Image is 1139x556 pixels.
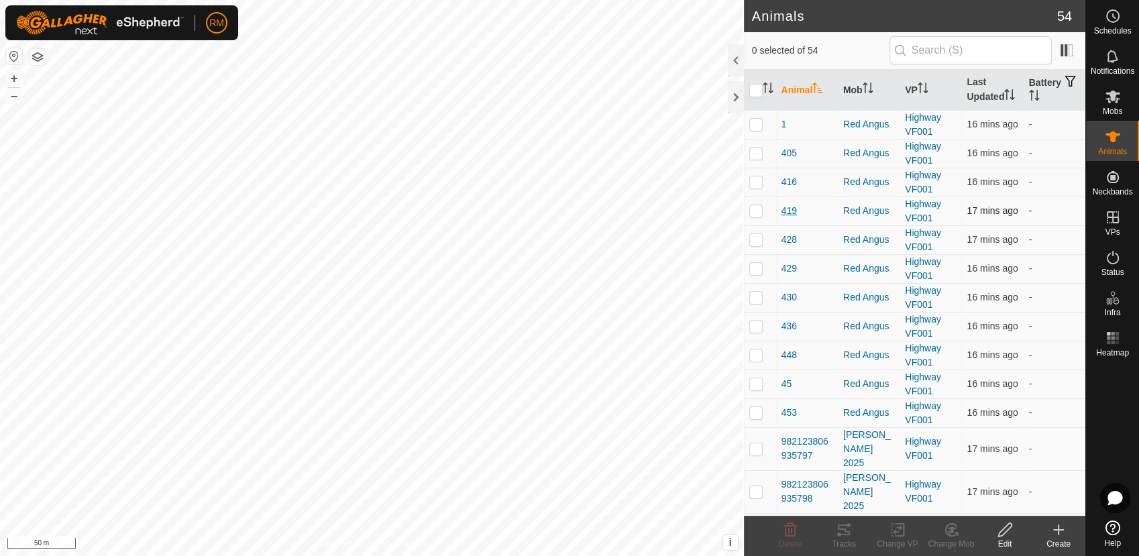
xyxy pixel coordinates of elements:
a: Highway VF001 [905,170,941,194]
span: Help [1104,539,1121,547]
span: 10 Aug 2025, 5:26 pm [967,263,1018,274]
div: Red Angus [843,146,894,160]
span: 10 Aug 2025, 5:26 pm [967,119,1018,129]
div: Red Angus [843,406,894,420]
th: Animal [776,70,838,111]
span: 54 [1057,6,1072,26]
a: Help [1086,515,1139,553]
span: 0 selected of 54 [752,44,889,58]
th: Last Updated [961,70,1023,111]
p-sorticon: Activate to sort [763,85,773,95]
div: Red Angus [843,348,894,362]
a: Highway VF001 [905,400,941,425]
a: Highway VF001 [905,372,941,396]
a: Contact Us [385,539,425,551]
div: Red Angus [843,290,894,304]
a: Highway VF001 [905,199,941,223]
img: Gallagher Logo [16,11,184,35]
h2: Animals [752,8,1057,24]
td: - [1024,398,1085,427]
button: – [6,88,22,104]
span: 982123806935797 [781,435,832,463]
span: 10 Aug 2025, 5:25 pm [967,443,1018,454]
div: Tracks [817,538,871,550]
span: Mobs [1103,107,1122,115]
span: Infra [1104,309,1120,317]
span: 982123806935798 [781,478,832,506]
a: Highway VF001 [905,314,941,339]
p-sorticon: Activate to sort [918,85,928,95]
td: - [1024,110,1085,139]
button: Map Layers [30,49,46,65]
a: Highway VF001 [905,112,941,137]
a: Highway VF001 [905,343,941,368]
p-sorticon: Activate to sort [1004,91,1015,102]
span: Schedules [1093,27,1131,35]
span: 453 [781,406,797,420]
span: i [728,537,731,548]
span: 10 Aug 2025, 5:25 pm [967,486,1018,497]
div: [PERSON_NAME] 2025 [843,471,894,513]
div: Red Angus [843,204,894,218]
p-sorticon: Activate to sort [1029,92,1040,103]
p-sorticon: Activate to sort [863,85,873,95]
div: [PERSON_NAME] 2025 [843,428,894,470]
a: Highway VF001 [905,285,941,310]
td: - [1024,470,1085,513]
span: 10 Aug 2025, 5:26 pm [967,321,1018,331]
td: - [1024,168,1085,197]
input: Search (S) [889,36,1052,64]
div: Change VP [871,538,924,550]
div: Red Angus [843,377,894,391]
span: Status [1101,268,1124,276]
span: 405 [781,146,797,160]
a: Highway VF001 [905,479,941,504]
div: Red Angus [843,175,894,189]
div: Red Angus [843,319,894,333]
a: Highway VF001 [905,436,941,461]
span: 436 [781,319,797,333]
td: - [1024,139,1085,168]
span: Animals [1098,148,1127,156]
td: - [1024,370,1085,398]
span: 448 [781,348,797,362]
span: 10 Aug 2025, 5:26 pm [967,292,1018,302]
span: 10 Aug 2025, 5:25 pm [967,205,1018,216]
button: Reset Map [6,48,22,64]
span: 10 Aug 2025, 5:26 pm [967,176,1018,187]
th: VP [900,70,961,111]
span: Delete [779,539,802,549]
span: 10 Aug 2025, 5:25 pm [967,234,1018,245]
span: RM [209,16,224,30]
span: 416 [781,175,797,189]
button: i [723,535,738,550]
div: Red Angus [843,233,894,247]
span: VPs [1105,228,1120,236]
div: Change Mob [924,538,978,550]
td: - [1024,283,1085,312]
td: - [1024,513,1085,556]
span: 429 [781,262,797,276]
a: Privacy Policy [319,539,369,551]
button: + [6,70,22,87]
td: - [1024,225,1085,254]
div: Edit [978,538,1032,550]
a: Highway VF001 [905,141,941,166]
span: 10 Aug 2025, 5:26 pm [967,407,1018,418]
td: - [1024,341,1085,370]
div: Red Angus [843,117,894,131]
span: 45 [781,377,792,391]
span: 428 [781,233,797,247]
span: 430 [781,290,797,304]
div: Create [1032,538,1085,550]
span: Notifications [1091,67,1134,75]
th: Battery [1024,70,1085,111]
p-sorticon: Activate to sort [812,85,823,95]
td: - [1024,427,1085,470]
td: - [1024,197,1085,225]
div: [PERSON_NAME] 2025 [843,514,894,556]
td: - [1024,312,1085,341]
a: Highway VF001 [905,227,941,252]
span: 1 [781,117,787,131]
div: Red Angus [843,262,894,276]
